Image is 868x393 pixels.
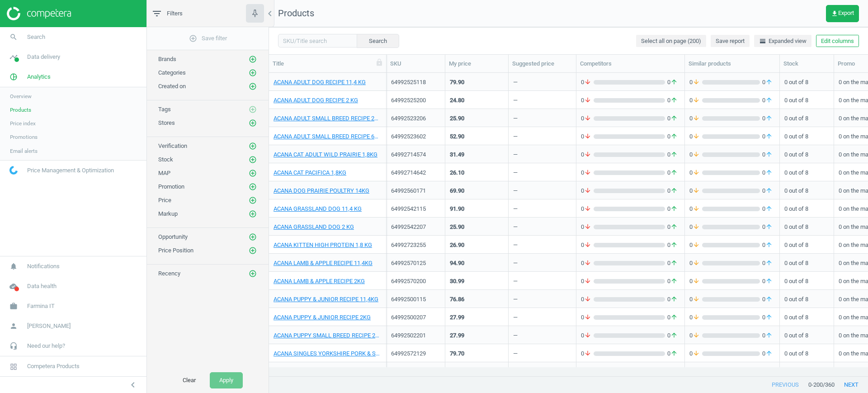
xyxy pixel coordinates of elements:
span: MAP [158,170,170,176]
button: add_circle_outline [248,269,257,278]
div: 94.90 [450,259,464,267]
div: 64992570200 [391,277,440,285]
a: ACANA PUPPY & JUNIOR RECIPE 11,4KG [274,295,378,303]
i: add_circle_outline [249,156,257,164]
span: 0 [689,151,702,159]
i: work [5,298,22,315]
div: 0 out of 8 [784,182,829,198]
i: arrow_downward [584,295,591,303]
div: — [513,313,518,325]
div: 64992500115 [391,295,440,303]
i: arrow_downward [584,151,591,159]
div: 64992714642 [391,169,440,177]
i: arrow_upward [765,169,773,177]
i: arrow_downward [693,96,700,104]
i: arrow_downward [584,187,591,195]
i: arrow_downward [584,78,591,86]
i: arrow_upward [670,78,678,86]
div: 79.90 [450,78,464,86]
i: arrow_upward [670,169,678,177]
i: arrow_downward [693,187,700,195]
i: add_circle_outline [249,233,257,241]
i: arrow_downward [584,259,591,267]
i: arrow_downward [693,223,700,231]
span: 0 [760,295,775,303]
span: Tags [158,106,171,113]
span: Data health [27,282,57,290]
i: add_circle_outline [249,169,257,177]
button: add_circle_outline [248,232,257,241]
i: arrow_upward [670,114,678,123]
span: 0 [665,241,680,249]
i: arrow_upward [765,223,773,231]
span: 0 [760,151,775,159]
div: 27.99 [450,313,464,322]
i: search [5,28,22,46]
div: — [513,295,518,307]
i: arrow_upward [670,151,678,159]
div: — [513,133,518,144]
span: Analytics [27,73,51,81]
i: arrow_downward [693,114,700,123]
i: add_circle_outline [249,55,257,63]
div: 91.90 [450,205,464,213]
span: Products [278,8,314,19]
div: — [513,205,518,216]
i: add_circle_outline [249,69,257,77]
a: ACANA PUPPY SMALL BREED RECIPE 2KG [274,331,382,340]
div: 24.80 [450,96,464,104]
i: add_circle_outline [249,196,257,204]
span: [PERSON_NAME] [27,322,71,330]
span: 0 [689,96,702,104]
a: ACANA LAMB & APPLE RECIPE 2KG [274,277,365,285]
i: arrow_downward [693,277,700,285]
i: timeline [5,48,22,66]
span: 0 [581,277,594,285]
span: 0 [760,114,775,123]
div: 0 out of 8 [784,128,829,144]
span: Need our help? [27,342,65,350]
span: 0 [581,133,594,141]
span: Export [831,10,854,17]
i: arrow_upward [765,241,773,249]
i: add_circle_outline [249,210,257,218]
span: 0 [581,259,594,267]
span: 0 [665,78,680,86]
div: 0 out of 8 [784,200,829,216]
a: ACANA ADULT SMALL BREED RECIPE 2KG [274,114,382,123]
button: Save report [711,35,750,47]
i: arrow_downward [693,241,700,249]
span: Overview [10,93,32,100]
i: arrow_upward [765,187,773,195]
span: 0 [760,96,775,104]
i: arrow_upward [765,313,773,322]
i: arrow_upward [670,205,678,213]
i: person [5,317,22,335]
i: arrow_downward [693,78,700,86]
i: get_app [831,10,838,17]
span: 0 [760,205,775,213]
button: add_circle_outline [248,55,257,64]
img: wGWNvw8QSZomAAAAABJRU5ErkJggg== [9,166,18,175]
span: 0 [665,277,680,285]
i: arrow_upward [670,313,678,322]
span: Notifications [27,262,60,270]
a: ACANA ADULT SMALL BREED RECIPE 6KG [274,133,382,141]
span: Search [27,33,45,41]
span: Promotion [158,183,184,190]
div: 64992523602 [391,133,440,141]
span: Promotions [10,133,38,141]
i: chevron_left [127,379,138,390]
button: add_circle_outlineSave filter [147,29,269,47]
a: ACANA GRASSLAND DOG 2 KG [274,223,354,231]
div: grid [269,73,868,367]
i: arrow_downward [693,205,700,213]
span: Brands [158,56,176,62]
span: 0 [760,313,775,322]
div: Stock [783,60,830,68]
i: add_circle_outline [249,119,257,127]
div: 64992542115 [391,205,440,213]
span: 0 [689,313,702,322]
a: ACANA DOG PRAIRIE POULTRY 14KG [274,187,369,195]
div: Title [273,60,382,68]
